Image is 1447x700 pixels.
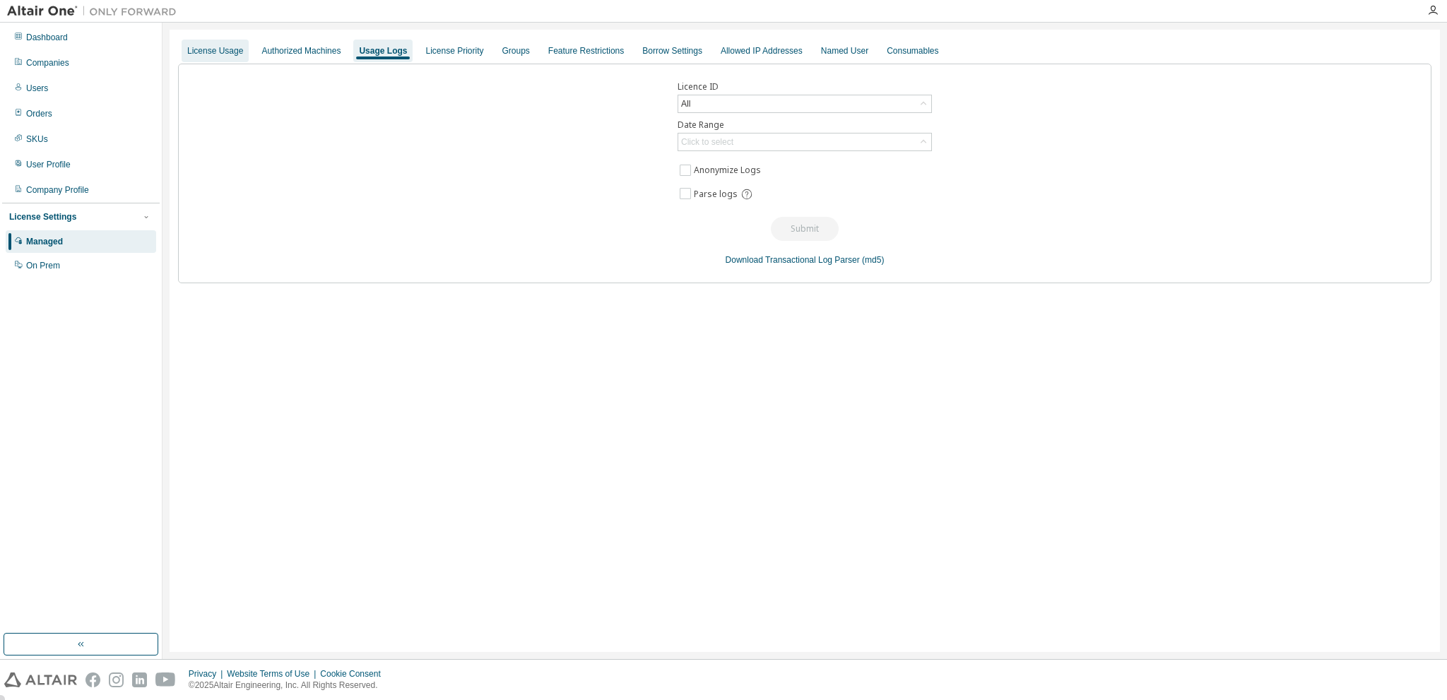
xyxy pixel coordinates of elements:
div: Company Profile [26,184,89,196]
div: All [679,96,692,112]
div: SKUs [26,134,48,145]
img: linkedin.svg [132,672,147,687]
label: Date Range [678,119,932,131]
div: User Profile [26,159,71,170]
div: On Prem [26,260,60,271]
div: Feature Restrictions [548,45,624,57]
img: facebook.svg [85,672,100,687]
img: youtube.svg [155,672,176,687]
div: Companies [26,57,69,69]
div: Usage Logs [359,45,407,57]
div: Website Terms of Use [227,668,320,680]
label: Licence ID [678,81,932,93]
span: Parse logs [694,189,738,200]
a: (md5) [862,255,884,265]
div: License Usage [187,45,243,57]
div: Managed [26,236,63,247]
div: Allowed IP Addresses [721,45,803,57]
label: Anonymize Logs [694,162,764,179]
div: Click to select [681,136,733,148]
div: Dashboard [26,32,68,43]
div: Orders [26,108,52,119]
img: altair_logo.svg [4,672,77,687]
div: Privacy [189,668,227,680]
div: Users [26,83,48,94]
div: Click to select [678,134,931,150]
img: instagram.svg [109,672,124,687]
div: Named User [821,45,868,57]
img: Altair One [7,4,184,18]
div: Groups [502,45,530,57]
button: Submit [771,217,839,241]
div: Consumables [887,45,938,57]
div: All [678,95,931,112]
div: Borrow Settings [642,45,702,57]
p: © 2025 Altair Engineering, Inc. All Rights Reserved. [189,680,389,692]
a: Download Transactional Log Parser [726,255,860,265]
div: License Settings [9,211,76,223]
div: Cookie Consent [320,668,389,680]
div: License Priority [425,45,483,57]
div: Authorized Machines [261,45,341,57]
